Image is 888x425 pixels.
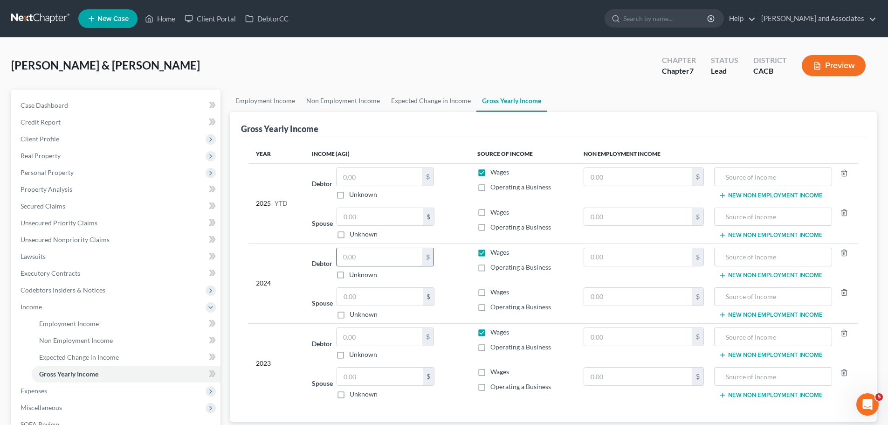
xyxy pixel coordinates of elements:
span: Unsecured Nonpriority Claims [21,236,110,244]
span: New Case [97,15,129,22]
span: Property Analysis [21,185,72,193]
div: Chapter [662,55,696,66]
span: 5 [875,393,883,401]
span: Secured Claims [21,202,65,210]
span: Unsecured Priority Claims [21,219,97,227]
span: Gross Yearly Income [39,370,98,378]
div: $ [423,288,434,306]
span: Codebtors Insiders & Notices [21,286,105,294]
span: 7 [689,66,694,75]
a: Expected Change in Income [32,349,220,366]
div: 2024 [256,248,297,319]
span: Wages [490,368,509,376]
span: YTD [275,199,288,208]
label: Unknown [350,390,378,399]
iframe: Intercom live chat [856,393,879,416]
div: $ [692,368,703,385]
input: Source of Income [719,368,826,385]
a: Non Employment Income [301,90,385,112]
input: 0.00 [337,248,422,266]
a: Case Dashboard [13,97,220,114]
div: 2023 [256,327,297,399]
div: $ [692,208,703,226]
span: Wages [490,208,509,216]
input: Source of Income [719,168,826,186]
a: Client Portal [180,10,241,27]
div: $ [692,248,703,266]
label: Unknown [350,310,378,319]
span: Operating a Business [490,303,551,311]
label: Spouse [312,298,333,308]
div: Chapter [662,66,696,77]
input: Source of Income [719,328,826,346]
div: $ [692,328,703,346]
span: Operating a Business [490,343,551,351]
span: Expected Change in Income [39,353,119,361]
button: New Non Employment Income [719,272,823,279]
input: 0.00 [337,328,422,346]
label: Unknown [349,270,377,279]
div: Lead [711,66,738,77]
span: Wages [490,288,509,296]
label: Debtor [312,339,332,348]
a: Unsecured Nonpriority Claims [13,231,220,248]
button: New Non Employment Income [719,311,823,319]
input: 0.00 [337,208,423,226]
input: 0.00 [584,288,693,306]
div: $ [422,168,434,186]
div: $ [692,168,703,186]
div: $ [422,328,434,346]
a: Employment Income [32,315,220,332]
button: New Non Employment Income [719,391,823,399]
div: 2025 [256,167,297,239]
input: 0.00 [337,368,423,385]
th: Non Employment Income [576,145,858,163]
span: Wages [490,328,509,336]
button: New Non Employment Income [719,351,823,359]
a: Expected Change in Income [385,90,476,112]
div: $ [423,208,434,226]
a: [PERSON_NAME] and Associates [757,10,876,27]
input: Search by name... [623,10,709,27]
a: Executory Contracts [13,265,220,282]
th: Year [248,145,304,163]
a: Employment Income [230,90,301,112]
span: Operating a Business [490,223,551,231]
label: Unknown [349,190,377,199]
div: CACB [753,66,787,77]
div: Status [711,55,738,66]
span: Executory Contracts [21,269,80,277]
input: Source of Income [719,248,826,266]
span: Personal Property [21,168,74,176]
span: Real Property [21,152,61,160]
span: Operating a Business [490,383,551,390]
th: Income (AGI) [304,145,469,163]
input: 0.00 [584,368,693,385]
th: Source of Income [470,145,576,163]
a: Secured Claims [13,198,220,215]
a: Help [724,10,756,27]
a: Unsecured Priority Claims [13,215,220,231]
span: Employment Income [39,320,99,327]
div: District [753,55,787,66]
span: Wages [490,248,509,256]
span: Miscellaneous [21,404,62,411]
input: Source of Income [719,288,826,306]
span: Lawsuits [21,252,46,260]
span: Client Profile [21,135,59,143]
div: $ [692,288,703,306]
span: Expenses [21,387,47,395]
span: [PERSON_NAME] & [PERSON_NAME] [11,58,200,72]
a: Property Analysis [13,181,220,198]
span: Income [21,303,42,311]
button: New Non Employment Income [719,192,823,199]
label: Unknown [350,230,378,239]
a: Lawsuits [13,248,220,265]
a: Gross Yearly Income [476,90,547,112]
span: Operating a Business [490,263,551,271]
label: Debtor [312,179,332,188]
div: $ [423,368,434,385]
button: Preview [802,55,866,76]
input: 0.00 [584,168,693,186]
label: Unknown [349,350,377,359]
